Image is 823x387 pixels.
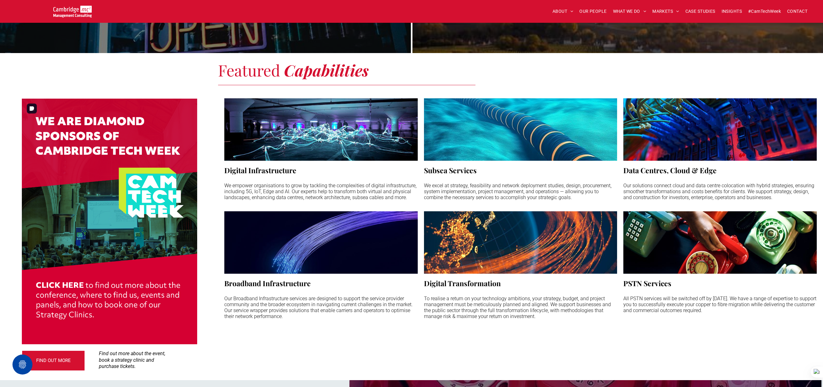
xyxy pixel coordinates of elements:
[53,7,92,13] a: Your Business Transformed | Cambridge Management Consulting
[623,98,817,161] a: Digital Infrastructure | Data Centres, Edge & Cloud
[623,165,717,175] h3: Data Centres, Cloud & Edge
[424,98,617,161] a: Subsea Infrastructure | Cambridge Management Consulting
[576,7,610,16] a: OUR PEOPLE
[682,7,718,16] a: CASE STUDIES
[745,7,784,16] a: #CamTechWeek
[623,278,671,288] h3: PSTN Services
[218,60,280,81] span: Featured
[224,98,418,161] a: Digital Infrastructure | Our Services | Cambridge Management Consulting
[610,7,650,16] a: WHAT WE DO
[424,278,501,288] h3: Digital Transformation
[22,99,197,344] img: Go to #CamTechWeek page
[784,7,811,16] a: CONTACT
[424,296,617,319] p: To realise a return on your technology ambitions, your strategy, budget, and project management m...
[424,211,617,274] a: Digital Transformation | Innovation | Cambridge Management Consulting
[649,7,682,16] a: MARKETS
[549,7,577,16] a: ABOUT
[424,183,617,200] p: We excel at strategy, feasibility and network deployment studies, design, procurement, system imp...
[224,278,311,288] h3: Broadband Infrastructure
[623,296,817,313] p: All PSTN services will be switched off by [DATE]. We have a range of expertise to support you to ...
[224,211,418,274] a: Digital Infrastructure | Broadband Infrastructure
[22,100,197,106] a: Cambridge Tech Week | Cambridge Management Consulting is proud to be the first Diamond Sponsor of...
[424,165,477,175] h3: Subsea Services
[99,350,165,370] span: Find out more about the event, book a strategy clinic and purchase tickets.
[623,211,817,274] a: Digital Infrastructure | Do You Have a PSTN Switch Off Migration Plan
[22,350,85,371] a: FIND OUT MORE
[224,165,296,175] h3: Digital Infrastructure
[224,183,418,200] p: We empower organisations to grow by tackling the complexities of digital infrastructure, includin...
[36,353,71,368] span: FIND OUT MORE
[224,296,418,319] p: Our Broadband Infrastructure services are designed to support the service provider community and ...
[623,183,817,200] p: Our solutions connect cloud and data centre colocation with hybrid strategies, ensuring smoother ...
[284,60,369,81] strong: Capabilities
[53,6,92,17] img: Cambridge MC Logo, digital transformation
[718,7,745,16] a: INSIGHTS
